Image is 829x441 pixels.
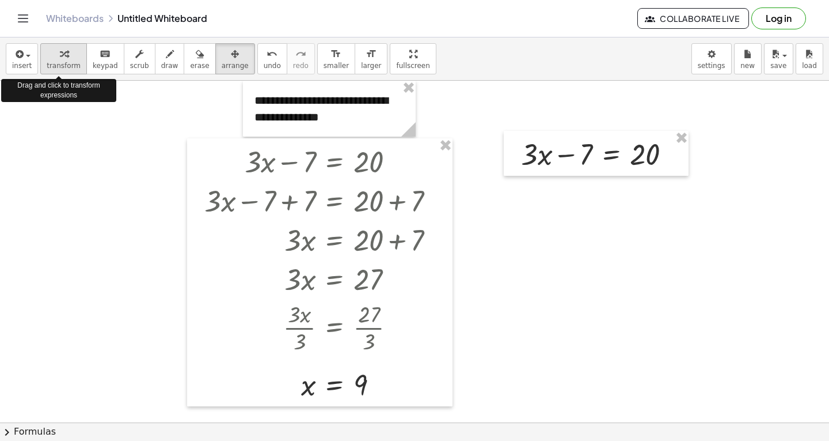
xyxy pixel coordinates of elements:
i: redo [295,47,306,61]
button: settings [691,43,732,74]
span: transform [47,62,81,70]
button: draw [155,43,185,74]
i: format_size [366,47,377,61]
button: transform [40,43,87,74]
span: draw [161,62,178,70]
button: scrub [124,43,155,74]
button: fullscreen [390,43,436,74]
span: load [802,62,817,70]
button: save [764,43,793,74]
span: scrub [130,62,149,70]
a: Whiteboards [46,13,104,24]
span: larger [361,62,381,70]
span: smaller [324,62,349,70]
span: insert [12,62,32,70]
span: Collaborate Live [647,13,739,24]
span: new [740,62,755,70]
button: format_sizelarger [355,43,387,74]
span: erase [190,62,209,70]
button: insert [6,43,38,74]
span: undo [264,62,281,70]
span: redo [293,62,309,70]
i: format_size [330,47,341,61]
i: keyboard [100,47,111,61]
i: undo [267,47,277,61]
button: format_sizesmaller [317,43,355,74]
span: save [770,62,786,70]
span: arrange [222,62,249,70]
button: new [734,43,762,74]
button: Toggle navigation [14,9,32,28]
button: erase [184,43,215,74]
button: Collaborate Live [637,8,749,29]
button: arrange [215,43,255,74]
span: keypad [93,62,118,70]
div: Drag and click to transform expressions [1,79,116,102]
button: undoundo [257,43,287,74]
button: load [796,43,823,74]
button: Log in [751,7,806,29]
span: settings [698,62,725,70]
span: fullscreen [396,62,429,70]
button: redoredo [287,43,315,74]
button: keyboardkeypad [86,43,124,74]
